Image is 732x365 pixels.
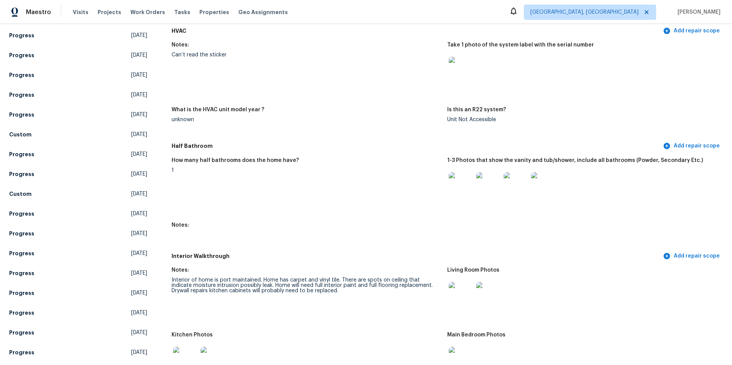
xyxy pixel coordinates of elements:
span: Geo Assignments [238,8,288,16]
span: Add repair scope [665,141,720,151]
a: Progress[DATE] [9,247,147,260]
a: Progress[DATE] [9,346,147,359]
a: Progress[DATE] [9,306,147,320]
button: Add repair scope [661,249,723,263]
a: Progress[DATE] [9,326,147,339]
span: [DATE] [131,289,147,297]
span: Maestro [26,8,51,16]
span: [DATE] [131,210,147,218]
a: Progress[DATE] [9,167,147,181]
h5: Progress [9,51,34,59]
h5: Progress [9,170,34,178]
h5: Notes: [172,42,189,48]
span: Tasks [174,10,190,15]
h5: Progress [9,269,34,277]
h5: Progress [9,309,34,317]
div: Interior of home is port maintained. Home has carpet and vinyl tile. There are spots on ceiling t... [172,277,441,293]
div: Unit Not Accessible [447,117,717,122]
a: Progress[DATE] [9,29,147,42]
a: Progress[DATE] [9,266,147,280]
a: Progress[DATE] [9,227,147,240]
span: Projects [98,8,121,16]
h5: Custom [9,190,32,198]
div: unknown [172,117,441,122]
h5: Take 1 photo of the system label with the serial number [447,42,594,48]
h5: Notes: [172,223,189,228]
a: Custom[DATE] [9,187,147,201]
h5: What is the HVAC unit model year ? [172,107,264,112]
span: [DATE] [131,190,147,198]
span: Properties [199,8,229,16]
span: Add repair scope [665,251,720,261]
span: [DATE] [131,269,147,277]
a: Progress[DATE] [9,88,147,102]
h5: Progress [9,329,34,336]
span: [GEOGRAPHIC_DATA], [GEOGRAPHIC_DATA] [530,8,639,16]
h5: Progress [9,349,34,356]
span: Add repair scope [665,26,720,36]
div: Can’t read the sticker [172,52,441,58]
a: Progress[DATE] [9,68,147,82]
h5: Kitchen Photos [172,332,213,338]
h5: Progress [9,289,34,297]
span: [PERSON_NAME] [674,8,721,16]
span: [DATE] [131,250,147,257]
h5: Living Room Photos [447,267,499,273]
a: Progress[DATE] [9,108,147,122]
span: [DATE] [131,150,147,158]
h5: Progress [9,250,34,257]
a: Progress[DATE] [9,48,147,62]
h5: How many half bathrooms does the home have? [172,158,299,163]
span: [DATE] [131,111,147,118]
h5: Interior Walkthrough [172,252,661,260]
h5: Custom [9,131,32,138]
h5: Progress [9,210,34,218]
div: 1 [172,168,441,173]
span: [DATE] [131,349,147,356]
span: [DATE] [131,170,147,178]
h5: Main Bedroom Photos [447,332,506,338]
a: Progress[DATE] [9,147,147,161]
h5: Notes: [172,267,189,273]
span: [DATE] [131,131,147,138]
span: [DATE] [131,230,147,237]
span: [DATE] [131,309,147,317]
button: Add repair scope [661,139,723,153]
h5: Progress [9,111,34,118]
h5: Half Bathroom [172,142,661,150]
span: [DATE] [131,329,147,336]
h5: 1-3 Photos that show the vanity and tub/shower, include all bathrooms (Powder, Secondary Etc.) [447,158,703,163]
a: Progress[DATE] [9,207,147,221]
a: Progress[DATE] [9,286,147,300]
span: Visits [73,8,88,16]
h5: Progress [9,91,34,99]
h5: HVAC [172,27,661,35]
span: [DATE] [131,71,147,79]
h5: Progress [9,71,34,79]
h5: Progress [9,32,34,39]
a: Custom[DATE] [9,128,147,141]
h5: Progress [9,230,34,237]
span: [DATE] [131,51,147,59]
span: [DATE] [131,91,147,99]
span: [DATE] [131,32,147,39]
h5: Progress [9,150,34,158]
span: Work Orders [130,8,165,16]
h5: Is this an R22 system? [447,107,506,112]
button: Add repair scope [661,24,723,38]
